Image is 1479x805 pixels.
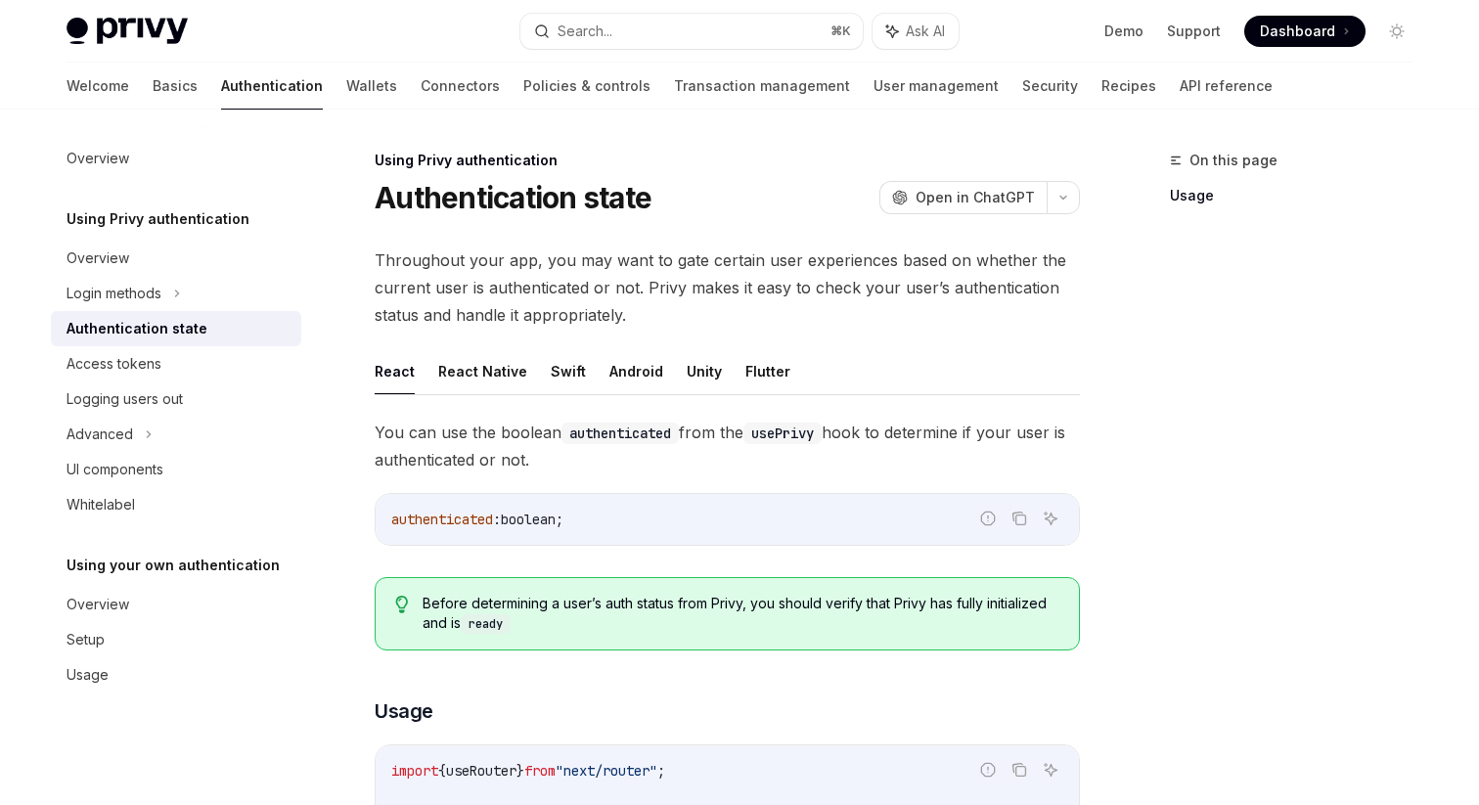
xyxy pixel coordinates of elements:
a: Policies & controls [523,63,650,110]
button: Unity [687,348,722,394]
div: Whitelabel [67,493,135,516]
code: authenticated [561,423,679,444]
a: Security [1022,63,1078,110]
div: Advanced [67,423,133,446]
button: Toggle dark mode [1381,16,1412,47]
a: Dashboard [1244,16,1366,47]
span: authenticated [391,511,493,528]
button: Swift [551,348,586,394]
a: Logging users out [51,381,301,417]
span: ⌘ K [830,23,851,39]
span: ; [556,511,563,528]
div: Access tokens [67,352,161,376]
div: Using Privy authentication [375,151,1080,170]
code: ready [461,614,511,634]
button: Report incorrect code [975,757,1001,783]
div: UI components [67,458,163,481]
span: Ask AI [906,22,945,41]
a: Overview [51,141,301,176]
span: useRouter [446,762,516,780]
span: { [438,762,446,780]
div: Logging users out [67,387,183,411]
span: boolean [501,511,556,528]
span: } [516,762,524,780]
div: Overview [67,246,129,270]
a: Welcome [67,63,129,110]
div: Login methods [67,282,161,305]
span: Before determining a user’s auth status from Privy, you should verify that Privy has fully initia... [423,594,1059,634]
img: light logo [67,18,188,45]
button: React [375,348,415,394]
a: Usage [51,657,301,693]
a: Overview [51,587,301,622]
a: Wallets [346,63,397,110]
span: You can use the boolean from the hook to determine if your user is authenticated or not. [375,419,1080,473]
div: Overview [67,147,129,170]
span: Usage [375,697,433,725]
h1: Authentication state [375,180,651,215]
div: Authentication state [67,317,207,340]
a: Recipes [1101,63,1156,110]
a: Usage [1170,180,1428,211]
div: Search... [558,20,612,43]
span: Dashboard [1260,22,1335,41]
a: User management [874,63,999,110]
a: Demo [1104,22,1143,41]
h5: Using Privy authentication [67,207,249,231]
a: Authentication [221,63,323,110]
div: Usage [67,663,109,687]
a: Whitelabel [51,487,301,522]
span: Open in ChatGPT [916,188,1035,207]
span: import [391,762,438,780]
svg: Tip [395,596,409,613]
a: Transaction management [674,63,850,110]
div: Overview [67,593,129,616]
a: Authentication state [51,311,301,346]
button: Ask AI [1038,506,1063,531]
button: Search...⌘K [520,14,863,49]
button: Ask AI [873,14,959,49]
a: Setup [51,622,301,657]
span: from [524,762,556,780]
button: Android [609,348,663,394]
button: Copy the contents from the code block [1007,757,1032,783]
span: Throughout your app, you may want to gate certain user experiences based on whether the current u... [375,246,1080,329]
button: Report incorrect code [975,506,1001,531]
a: Access tokens [51,346,301,381]
div: Setup [67,628,105,651]
span: ; [657,762,665,780]
a: Support [1167,22,1221,41]
code: usePrivy [743,423,822,444]
button: Open in ChatGPT [879,181,1047,214]
button: Ask AI [1038,757,1063,783]
h5: Using your own authentication [67,554,280,577]
span: On this page [1189,149,1277,172]
a: Connectors [421,63,500,110]
button: React Native [438,348,527,394]
span: "next/router" [556,762,657,780]
a: Overview [51,241,301,276]
button: Copy the contents from the code block [1007,506,1032,531]
a: Basics [153,63,198,110]
a: UI components [51,452,301,487]
a: API reference [1180,63,1273,110]
span: : [493,511,501,528]
button: Flutter [745,348,790,394]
